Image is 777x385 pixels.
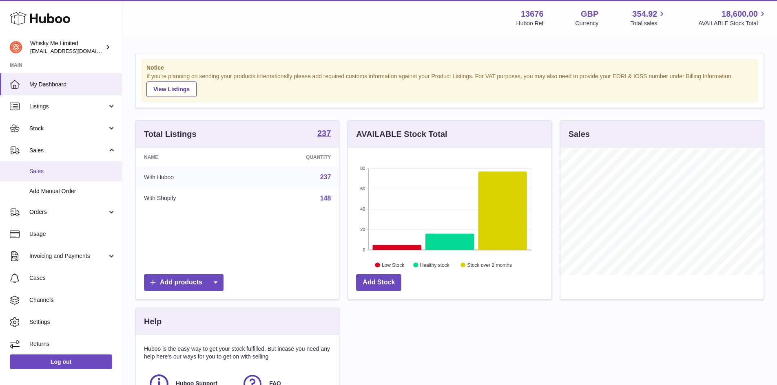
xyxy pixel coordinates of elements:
[630,20,666,27] span: Total sales
[136,167,246,188] td: With Huboo
[136,188,246,209] td: With Shopify
[516,20,544,27] div: Huboo Ref
[363,247,365,252] text: 0
[29,274,116,282] span: Cases
[144,274,224,291] a: Add products
[29,147,107,154] span: Sales
[10,354,112,369] a: Log out
[632,9,657,20] span: 354.92
[382,262,405,268] text: Low Stock
[317,129,331,137] strong: 237
[420,262,450,268] text: Healthy stock
[29,187,116,195] span: Add Manual Order
[146,64,753,72] strong: Notice
[630,9,666,27] a: 354.92 Total sales
[10,41,22,53] img: internalAdmin-13676@internal.huboo.com
[698,9,767,27] a: 18,600.00 AVAILABLE Stock Total
[29,167,116,175] span: Sales
[569,129,590,140] h3: Sales
[144,316,162,327] h3: Help
[317,129,331,139] a: 237
[320,195,331,202] a: 148
[581,9,598,20] strong: GBP
[361,166,365,171] text: 80
[30,40,104,55] div: Whisky Me Limited
[29,340,116,348] span: Returns
[29,230,116,238] span: Usage
[29,296,116,304] span: Channels
[29,125,107,132] span: Stock
[320,174,331,180] a: 237
[361,227,365,232] text: 20
[29,208,107,216] span: Orders
[144,345,331,361] p: Huboo is the easy way to get your stock fulfilled. But incase you need any help here's our ways f...
[356,129,447,140] h3: AVAILABLE Stock Total
[29,81,116,88] span: My Dashboard
[521,9,544,20] strong: 13676
[356,274,401,291] a: Add Stock
[29,252,107,260] span: Invoicing and Payments
[576,20,599,27] div: Currency
[144,129,197,140] h3: Total Listings
[136,148,246,167] th: Name
[29,103,107,110] span: Listings
[722,9,758,20] span: 18,600.00
[146,73,753,97] div: If you're planning on sending your products internationally please add required customs informati...
[30,48,120,54] span: [EMAIL_ADDRESS][DOMAIN_NAME]
[361,207,365,211] text: 40
[29,318,116,326] span: Settings
[361,186,365,191] text: 60
[246,148,339,167] th: Quantity
[146,81,197,97] a: View Listings
[698,20,767,27] span: AVAILABLE Stock Total
[467,262,512,268] text: Stock over 2 months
